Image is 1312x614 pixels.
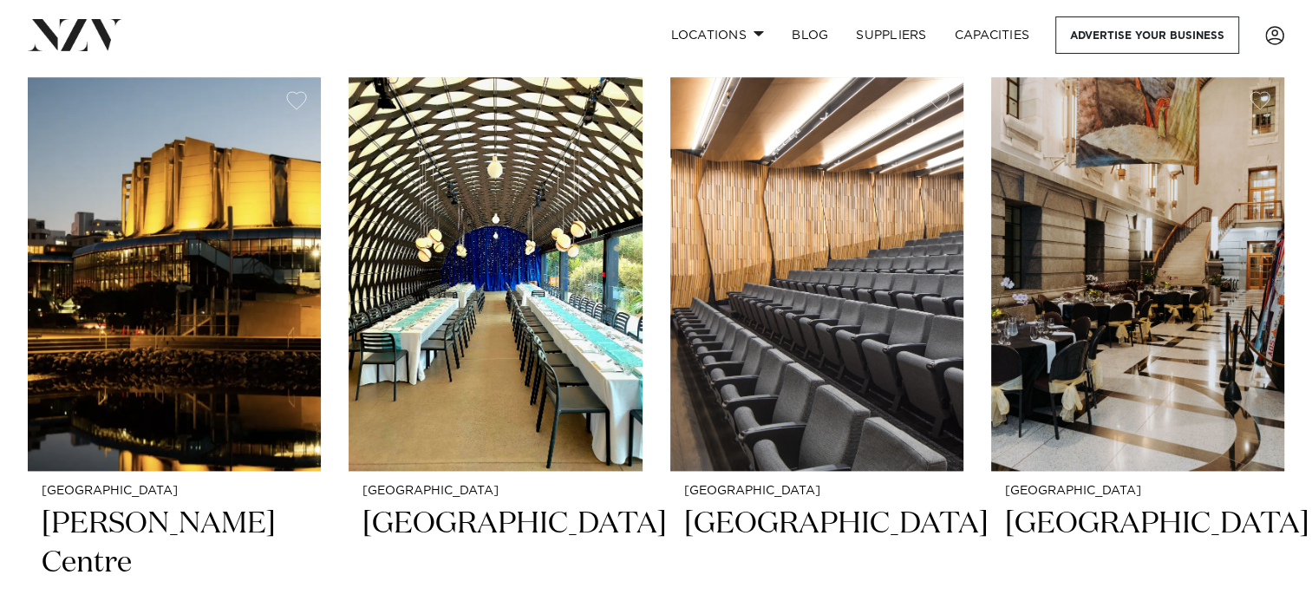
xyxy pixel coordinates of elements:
a: Capacities [941,16,1044,54]
small: [GEOGRAPHIC_DATA] [1005,485,1270,498]
small: [GEOGRAPHIC_DATA] [684,485,950,498]
a: Locations [656,16,778,54]
img: nzv-logo.png [28,19,122,50]
small: [GEOGRAPHIC_DATA] [42,485,307,498]
a: BLOG [778,16,842,54]
a: SUPPLIERS [842,16,940,54]
small: [GEOGRAPHIC_DATA] [362,485,628,498]
a: Advertise your business [1055,16,1239,54]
